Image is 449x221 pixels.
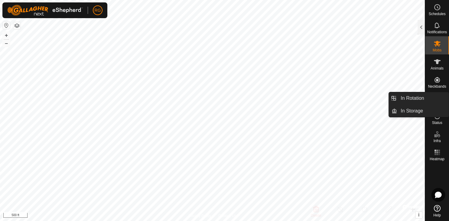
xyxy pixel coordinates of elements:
span: In Rotation [401,95,424,102]
span: Notifications [427,30,447,34]
a: Help [425,203,449,219]
button: + [3,32,10,39]
img: Gallagher Logo [7,5,83,16]
li: In Storage [389,105,449,117]
span: Heatmap [430,157,444,161]
span: Schedules [428,12,445,16]
span: i [418,212,419,217]
a: In Rotation [397,92,449,104]
button: i [415,212,422,218]
a: Privacy Policy [188,213,211,219]
span: Animals [431,67,444,70]
span: Neckbands [428,85,446,88]
span: Mobs [433,48,441,52]
span: In Storage [401,107,423,115]
button: Reset Map [3,22,10,29]
button: – [3,40,10,47]
span: Status [432,121,442,125]
button: Map Layers [13,22,21,29]
span: Help [433,213,441,217]
span: RG [95,7,101,14]
span: Infra [433,139,441,143]
li: In Rotation [389,92,449,104]
a: In Storage [397,105,449,117]
a: Contact Us [218,213,236,219]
